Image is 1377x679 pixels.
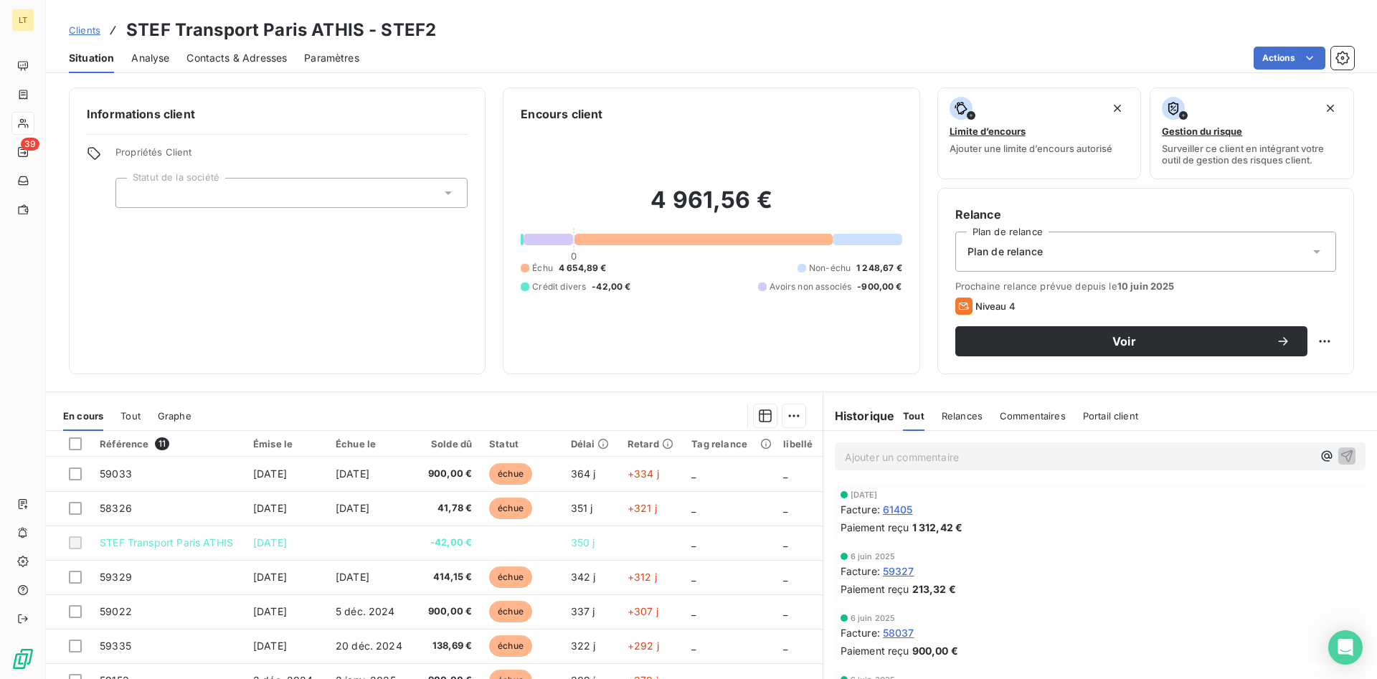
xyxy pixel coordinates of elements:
span: Surveiller ce client en intégrant votre outil de gestion des risques client. [1162,143,1342,166]
span: 11 [155,437,169,450]
button: Limite d’encoursAjouter une limite d’encours autorisé [937,87,1142,179]
div: Solde dû [422,438,472,450]
span: [DATE] [336,571,369,583]
span: _ [691,571,696,583]
span: _ [783,536,787,549]
span: _ [783,467,787,480]
span: -42,00 € [592,280,630,293]
span: 59335 [100,640,131,652]
span: 364 j [571,467,596,480]
span: Crédit divers [532,280,586,293]
span: Paiement reçu [841,520,909,535]
span: échue [489,498,532,519]
span: Contacts & Adresses [186,51,287,65]
span: Commentaires [1000,410,1066,422]
span: _ [691,536,696,549]
span: 213,32 € [912,581,956,597]
span: 6 juin 2025 [851,614,896,622]
h6: Relance [955,206,1336,223]
span: [DATE] [253,502,287,514]
span: Paiement reçu [841,643,909,658]
div: LT [11,9,34,32]
span: 59327 [883,564,914,579]
span: 0 [571,250,577,262]
span: Analyse [131,51,169,65]
button: Gestion du risqueSurveiller ce client en intégrant votre outil de gestion des risques client. [1150,87,1354,179]
span: 342 j [571,571,596,583]
span: 58326 [100,502,132,514]
div: Émise le [253,438,318,450]
div: Tag relance [691,438,766,450]
span: Plan de relance [967,244,1043,259]
span: _ [691,502,696,514]
span: Paramètres [304,51,359,65]
span: Graphe [158,410,191,422]
span: [DATE] [253,467,287,480]
span: 39 [21,138,39,151]
div: Délai [571,438,610,450]
span: Tout [903,410,924,422]
span: _ [691,467,696,480]
span: Relances [942,410,983,422]
span: Voir [973,336,1276,347]
span: 59033 [100,467,132,480]
div: Retard [628,438,675,450]
span: [DATE] [253,605,287,617]
span: Prochaine relance prévue depuis le [955,280,1336,292]
span: 58037 [883,625,914,640]
span: 61405 [883,502,913,517]
span: +334 j [628,467,659,480]
span: 10 juin 2025 [1117,280,1175,292]
span: 4 654,89 € [559,262,607,275]
h3: STEF Transport Paris ATHIS - STEF2 [126,17,436,43]
h2: 4 961,56 € [521,186,902,229]
span: 1 312,42 € [912,520,963,535]
span: Niveau 4 [975,300,1016,312]
span: 414,15 € [422,570,472,584]
span: Paiement reçu [841,581,909,597]
span: Situation [69,51,114,65]
span: Non-échu [809,262,851,275]
span: Avoirs non associés [770,280,851,293]
div: Référence [100,437,236,450]
span: 59022 [100,605,132,617]
span: +312 j [628,571,657,583]
span: Propriétés Client [115,146,468,166]
span: 351 j [571,502,593,514]
span: échue [489,566,532,588]
input: Ajouter une valeur [128,186,139,199]
span: +292 j [628,640,659,652]
a: Clients [69,23,100,37]
span: échue [489,635,532,657]
span: 350 j [571,536,595,549]
span: _ [783,640,787,652]
span: échue [489,463,532,485]
span: 59329 [100,571,132,583]
span: 41,78 € [422,501,472,516]
span: Ajouter une limite d’encours autorisé [950,143,1112,154]
span: Facture : [841,564,880,579]
span: 1 248,67 € [856,262,902,275]
span: Tout [120,410,141,422]
h6: Historique [823,407,895,424]
span: -900,00 € [857,280,902,293]
span: _ [691,640,696,652]
div: Statut [489,438,553,450]
span: échue [489,601,532,622]
button: Actions [1254,47,1325,70]
span: Limite d’encours [950,125,1026,137]
h6: Informations client [87,105,468,123]
div: Échue le [336,438,405,450]
span: 900,00 € [422,604,472,619]
span: [DATE] [253,640,287,652]
span: -42,00 € [422,536,472,550]
h6: Encours client [521,105,602,123]
img: Logo LeanPay [11,647,34,670]
span: Facture : [841,625,880,640]
span: +307 j [628,605,658,617]
span: 6 juin 2025 [851,552,896,561]
span: +321 j [628,502,657,514]
span: [DATE] [336,502,369,514]
span: _ [691,605,696,617]
span: Facture : [841,502,880,517]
